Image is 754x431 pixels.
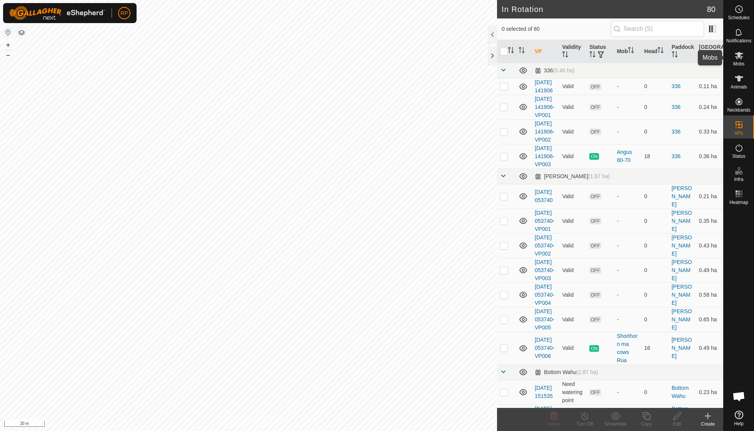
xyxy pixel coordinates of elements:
td: Valid [559,282,586,307]
span: Mobs [733,62,744,66]
td: Valid [559,95,586,119]
td: Valid [559,307,586,332]
a: [PERSON_NAME] [672,210,692,232]
a: Open chat [727,385,751,408]
div: - [617,128,638,136]
td: Valid [559,233,586,258]
span: OFF [589,292,601,298]
td: 0.65 ha [696,307,723,332]
span: OFF [589,389,601,396]
span: Status [732,154,745,159]
button: Map Layers [17,28,26,37]
td: 0.49 ha [696,332,723,364]
div: [PERSON_NAME] [535,173,610,180]
a: Bottom Wahu [672,406,689,420]
span: OFF [589,316,601,323]
td: Valid [559,144,586,169]
span: Schedules [728,15,749,20]
a: [DATE] 053740-VP006 [535,337,554,359]
a: Help [724,408,754,429]
span: Infra [734,177,743,182]
a: [PERSON_NAME] [672,308,692,331]
span: Neckbands [727,108,750,112]
div: Edit [662,421,692,428]
span: OFF [589,104,601,110]
a: [PERSON_NAME] [672,259,692,281]
a: [DATE] 053740-VP005 [535,308,554,331]
p-sorticon: Activate to sort [711,52,717,58]
img: Gallagher Logo [9,6,105,20]
td: 0 [641,404,669,421]
div: - [617,266,638,274]
a: [DATE] 161400 [535,406,553,420]
td: 0 [641,78,669,95]
div: Angus 80-70 [617,148,638,164]
div: Copy [631,421,662,428]
a: [DATE] 141906 [535,79,553,94]
p-sorticon: Activate to sort [519,48,525,54]
div: - [617,217,638,225]
div: - [617,291,638,299]
span: Delete [547,421,561,427]
div: Create [692,421,723,428]
div: - [617,192,638,200]
span: (2.87 ha) [576,369,598,375]
span: ON [589,153,599,160]
td: Valid [559,119,586,144]
span: OFF [589,242,601,249]
span: 0 selected of 80 [502,25,611,33]
a: Contact Us [256,421,279,428]
a: 336 [672,129,681,135]
span: Notifications [726,38,751,43]
td: 0.23 ha [696,380,723,404]
td: 0 [641,119,669,144]
a: [DATE] 151535 [535,385,553,399]
th: [GEOGRAPHIC_DATA] Area [696,40,723,63]
span: Animals [731,85,747,89]
td: Valid [559,78,586,95]
a: [DATE] 053740-VP004 [535,284,554,306]
a: [DATE] 053740-VP001 [535,210,554,232]
a: Bottom Wahu [672,385,689,399]
span: 80 [707,3,716,15]
span: Heatmap [729,200,748,205]
div: - [617,242,638,250]
a: 336 [672,153,681,159]
td: 0.35 ha [696,209,723,233]
button: + [3,40,13,50]
a: 336 [672,104,681,110]
div: - [617,82,638,90]
div: - [617,388,638,396]
td: Need watering point [559,380,586,404]
td: Valid [559,184,586,209]
td: 0 [641,209,669,233]
th: Head [641,40,669,63]
td: Valid [559,332,586,364]
button: – [3,50,13,60]
a: [DATE] 141906-VP002 [535,120,554,143]
td: 0 [641,258,669,282]
h2: In Rotation [502,5,707,14]
td: Valid [559,258,586,282]
td: 0 [641,184,669,209]
div: Show/Hide [600,421,631,428]
td: Valid [559,209,586,233]
a: [DATE] 141906-VP003 [535,145,554,167]
td: 0 [641,380,669,404]
td: 18 [641,144,669,169]
a: [DATE] 141906-VP001 [535,96,554,118]
td: 0 [641,307,669,332]
th: Status [586,40,614,63]
td: 0.49 ha [696,258,723,282]
div: 336 [535,67,574,74]
a: [PERSON_NAME] [672,185,692,207]
span: RP [120,9,128,17]
a: [PERSON_NAME] [672,234,692,257]
span: OFF [589,129,601,135]
td: 0.21 ha [696,184,723,209]
a: [PERSON_NAME] [672,284,692,306]
p-sorticon: Activate to sort [672,52,678,58]
a: [DATE] 053740-VP003 [535,259,554,281]
td: 0.43 ha [696,404,723,421]
div: - [617,316,638,324]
